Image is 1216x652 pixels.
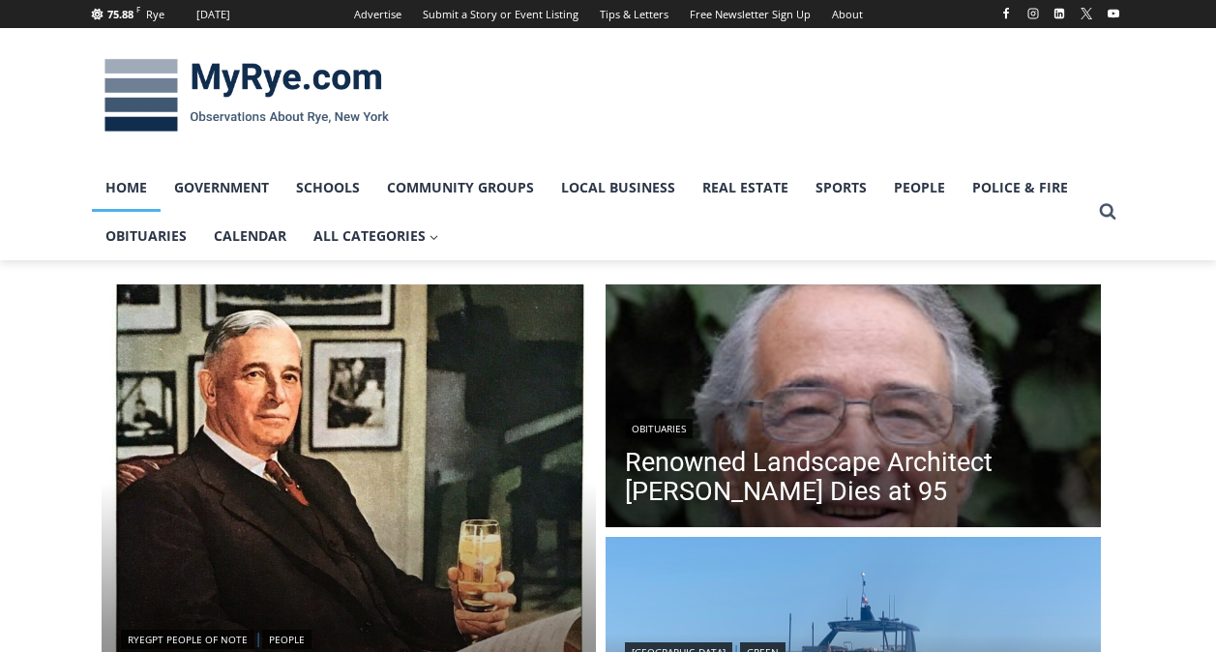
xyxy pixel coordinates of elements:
[625,419,693,438] a: Obituaries
[802,163,880,212] a: Sports
[92,163,1090,261] nav: Primary Navigation
[121,626,578,649] div: |
[1090,194,1125,229] button: View Search Form
[196,6,230,23] div: [DATE]
[200,212,300,260] a: Calendar
[92,212,200,260] a: Obituaries
[92,45,401,146] img: MyRye.com
[1102,2,1125,25] a: YouTube
[1048,2,1071,25] a: Linkedin
[107,7,133,21] span: 75.88
[606,284,1101,532] a: Read More Renowned Landscape Architect Peter Rolland Dies at 95
[606,284,1101,532] img: Obituary - Peter George Rolland
[121,630,254,649] a: RyeGPT People of Note
[313,225,439,247] span: All Categories
[300,212,453,260] a: All Categories
[262,630,311,649] a: People
[1075,2,1098,25] a: X
[161,163,282,212] a: Government
[92,163,161,212] a: Home
[959,163,1082,212] a: Police & Fire
[1022,2,1045,25] a: Instagram
[994,2,1018,25] a: Facebook
[136,4,140,15] span: F
[689,163,802,212] a: Real Estate
[880,163,959,212] a: People
[146,6,164,23] div: Rye
[548,163,689,212] a: Local Business
[282,163,373,212] a: Schools
[625,448,1082,506] a: Renowned Landscape Architect [PERSON_NAME] Dies at 95
[373,163,548,212] a: Community Groups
